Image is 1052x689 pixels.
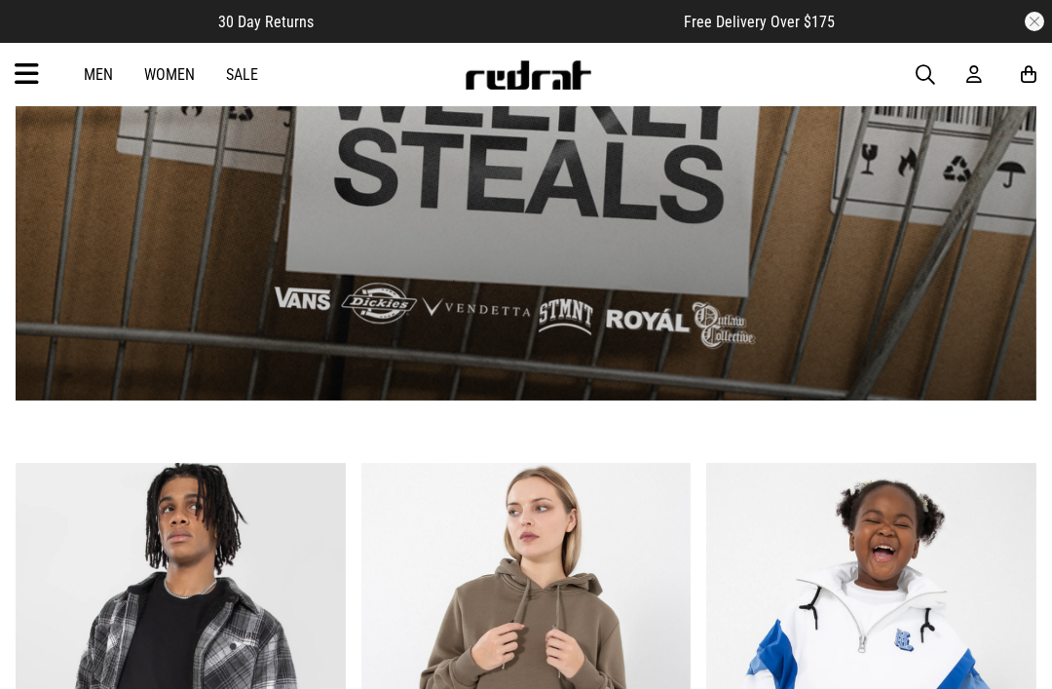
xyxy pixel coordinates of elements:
button: Open LiveChat chat widget [16,8,74,66]
iframe: Customer reviews powered by Trustpilot [353,12,645,31]
a: Women [144,65,195,84]
a: Men [84,65,113,84]
a: Sale [226,65,258,84]
span: 30 Day Returns [218,13,314,31]
img: Redrat logo [464,60,592,90]
span: Free Delivery Over $175 [684,13,835,31]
